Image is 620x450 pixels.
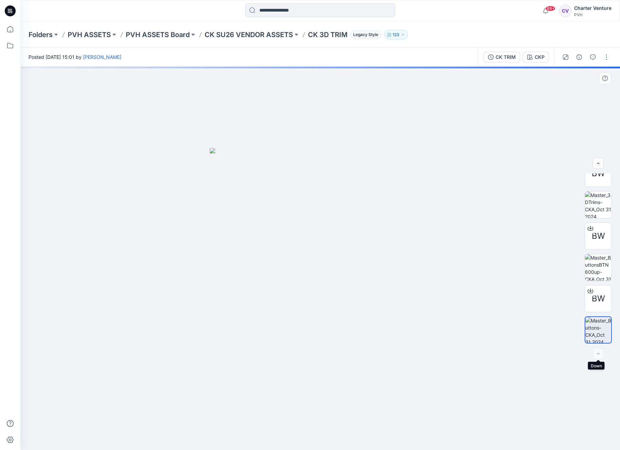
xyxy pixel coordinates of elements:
span: BW [592,167,605,180]
a: Folders [29,30,53,39]
a: CK SU26 VENDOR ASSETS [205,30,293,39]
img: Master_3DTrims-CKA_Oct 31 2024 [585,191,612,218]
span: Legacy Style [350,31,381,39]
p: CK 3D TRIM [308,30,347,39]
img: Master_Buttons-CKA_Oct 31 2024 [585,317,611,343]
div: PVH [574,12,612,17]
img: Master_ButtonsBTN600up-CKA_Oct 31 2024 [585,254,612,281]
button: CKP [523,52,549,63]
span: 99+ [545,6,555,11]
span: BW [592,230,605,242]
div: CKP [535,53,545,61]
a: PVH ASSETS Board [126,30,190,39]
a: [PERSON_NAME] [83,54,121,60]
div: Charter Venture [574,4,612,12]
span: BW [592,293,605,305]
button: CK TRIM [484,52,520,63]
button: Details [574,52,585,63]
a: PVH ASSETS [68,30,111,39]
button: 123 [384,30,408,39]
div: CK TRIM [496,53,516,61]
p: 123 [393,31,399,38]
button: Legacy Style [347,30,381,39]
div: CV [559,5,571,17]
span: Posted [DATE] 15:01 by [29,53,121,61]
